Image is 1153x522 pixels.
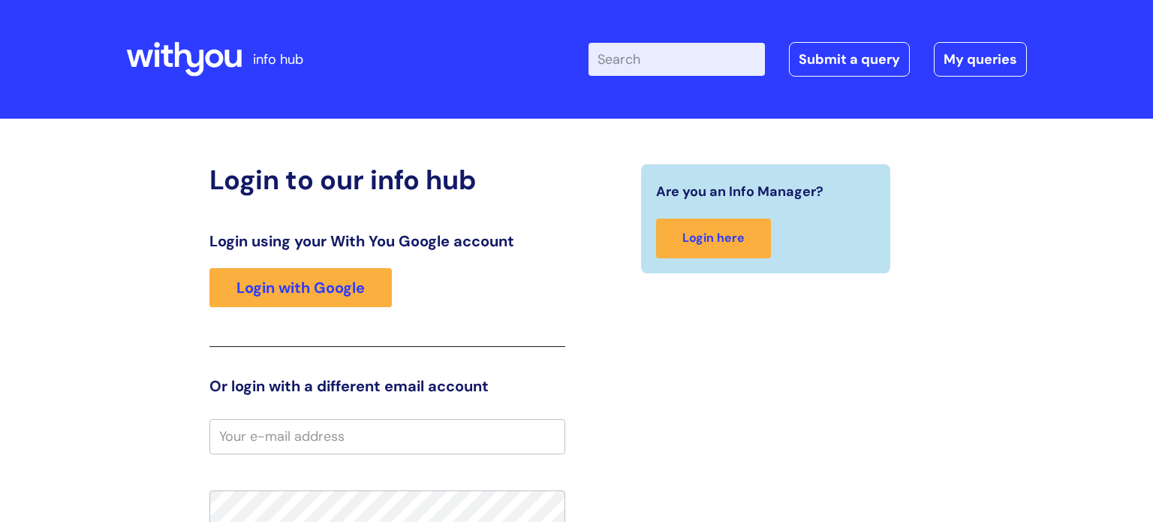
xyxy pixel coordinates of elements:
input: Your e-mail address [209,419,565,454]
h2: Login to our info hub [209,164,565,196]
a: My queries [934,42,1027,77]
a: Submit a query [789,42,910,77]
span: Are you an Info Manager? [656,180,823,204]
p: info hub [253,47,303,71]
h3: Login using your With You Google account [209,232,565,250]
h3: Or login with a different email account [209,377,565,395]
input: Search [589,43,765,76]
a: Login here [656,219,771,258]
a: Login with Google [209,268,392,307]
